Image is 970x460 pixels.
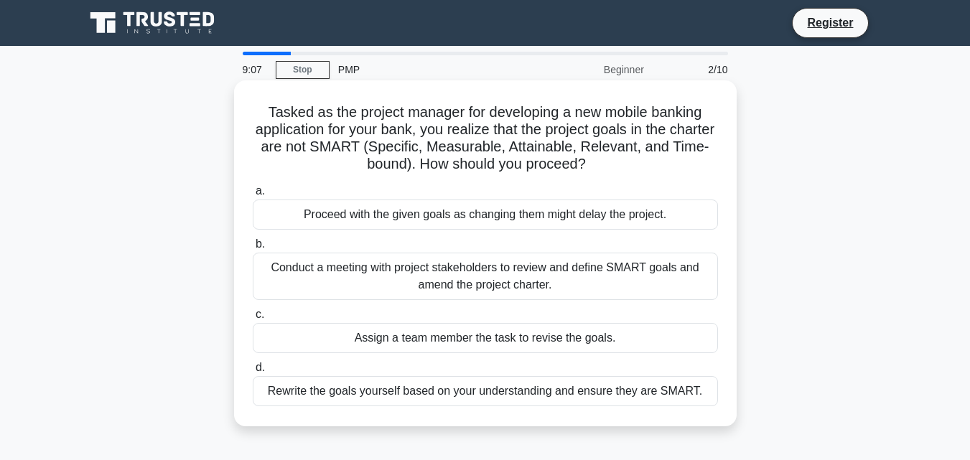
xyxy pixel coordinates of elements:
a: Register [798,14,862,32]
div: 9:07 [234,55,276,84]
a: Stop [276,61,330,79]
div: PMP [330,55,527,84]
div: Assign a team member the task to revise the goals. [253,323,718,353]
span: d. [256,361,265,373]
span: a. [256,184,265,197]
div: 2/10 [653,55,737,84]
div: Beginner [527,55,653,84]
div: Rewrite the goals yourself based on your understanding and ensure they are SMART. [253,376,718,406]
span: b. [256,238,265,250]
div: Proceed with the given goals as changing them might delay the project. [253,200,718,230]
h5: Tasked as the project manager for developing a new mobile banking application for your bank, you ... [251,103,719,174]
span: c. [256,308,264,320]
div: Conduct a meeting with project stakeholders to review and define SMART goals and amend the projec... [253,253,718,300]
